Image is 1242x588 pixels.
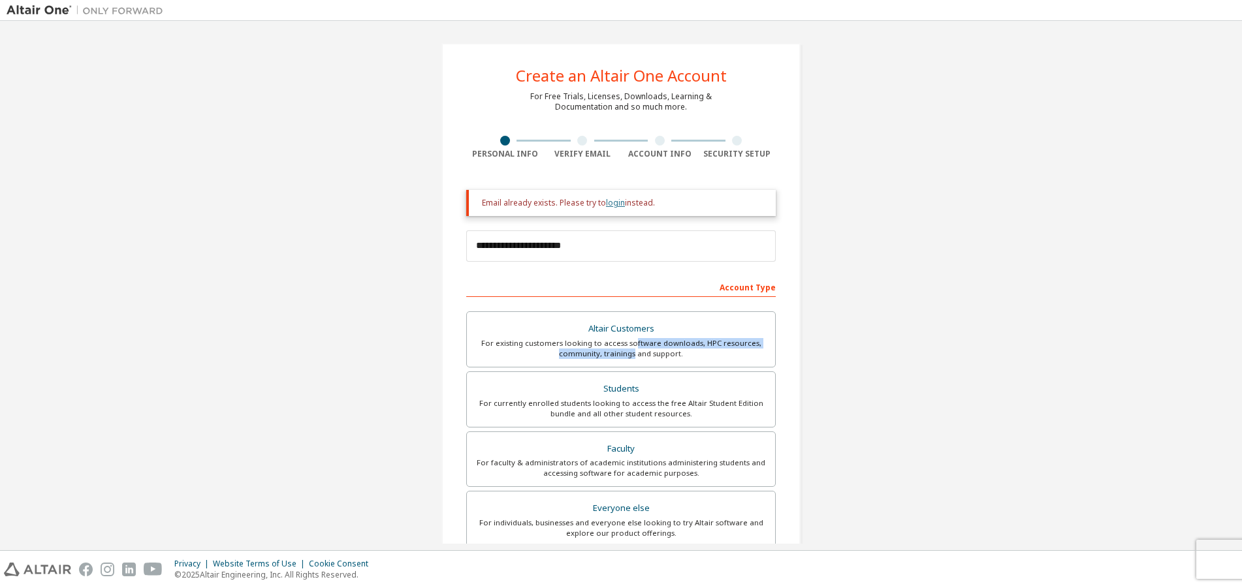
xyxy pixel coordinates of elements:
[475,457,767,478] div: For faculty & administrators of academic institutions administering students and accessing softwa...
[475,398,767,419] div: For currently enrolled students looking to access the free Altair Student Edition bundle and all ...
[475,440,767,458] div: Faculty
[475,518,767,538] div: For individuals, businesses and everyone else looking to try Altair software and explore our prod...
[475,499,767,518] div: Everyone else
[466,276,776,297] div: Account Type
[475,380,767,398] div: Students
[101,563,114,576] img: instagram.svg
[466,149,544,159] div: Personal Info
[4,563,71,576] img: altair_logo.svg
[475,338,767,359] div: For existing customers looking to access software downloads, HPC resources, community, trainings ...
[79,563,93,576] img: facebook.svg
[482,198,765,208] div: Email already exists. Please try to instead.
[122,563,136,576] img: linkedin.svg
[606,197,625,208] a: login
[530,91,712,112] div: For Free Trials, Licenses, Downloads, Learning & Documentation and so much more.
[621,149,699,159] div: Account Info
[174,559,213,569] div: Privacy
[174,569,376,580] p: © 2025 Altair Engineering, Inc. All Rights Reserved.
[7,4,170,17] img: Altair One
[475,320,767,338] div: Altair Customers
[309,559,376,569] div: Cookie Consent
[213,559,309,569] div: Website Terms of Use
[544,149,622,159] div: Verify Email
[699,149,776,159] div: Security Setup
[144,563,163,576] img: youtube.svg
[516,68,727,84] div: Create an Altair One Account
